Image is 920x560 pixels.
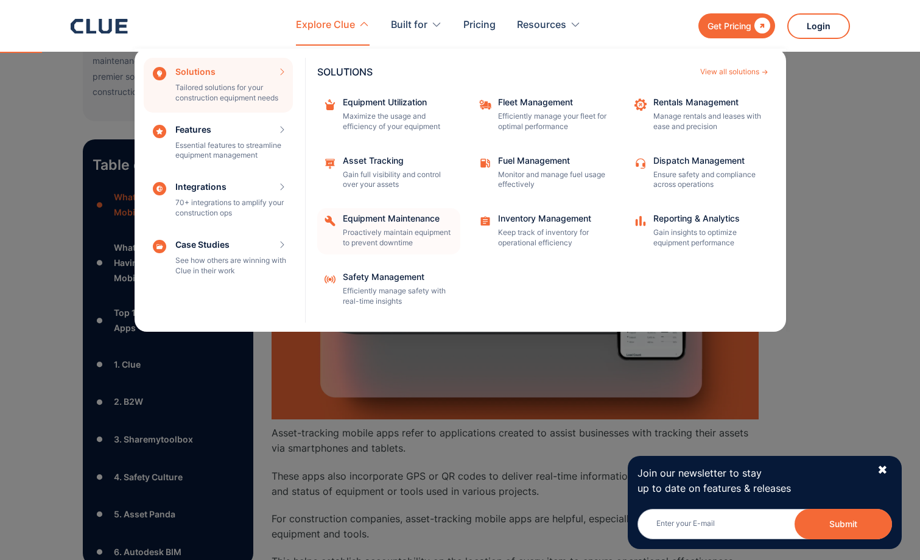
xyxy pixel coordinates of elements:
a: Fleet ManagementEfficiently manage your fleet for optimal performance [472,92,616,138]
div: Explore Clue [296,6,370,44]
a: Safety ManagementEfficiently manage safety with real-time insights [317,267,460,313]
div: ✖ [877,463,888,478]
a: Pricing [463,6,496,44]
div: ● [93,430,107,449]
div: ● [93,393,107,411]
div: Built for [391,6,442,44]
a: ●2. B2W [93,393,244,411]
img: Customer support icon [634,156,647,170]
div: 3. Sharemytoolbox [114,432,193,447]
nav: Explore Clue [71,46,850,332]
div: Asset Tracking [343,156,452,165]
p: Keep track of inventory for operational efficiency [498,228,608,248]
div: Rentals Management [653,98,763,107]
div: 4. Safety Culture [114,469,183,485]
img: Repairing icon [323,214,337,228]
p: Gain insights to optimize equipment performance [653,228,763,248]
p: Proactively maintain equipment to prevent downtime [343,228,452,248]
a: ●5. Asset Panda [93,505,244,523]
div: ● [93,467,107,486]
input: Enter your E-mail [637,509,892,539]
div: Dispatch Management [653,156,763,165]
p: Monitor and manage fuel usage effectively [498,170,608,191]
a: ●1. Clue [93,355,244,374]
a: Rentals ManagementManage rentals and leases with ease and precision [628,92,771,138]
img: repairing box icon [323,98,337,111]
a: Dispatch ManagementEnsure safety and compliance across operations [628,150,771,197]
div: 1. Clue [114,357,141,372]
div: 2. B2W [114,394,143,409]
div: Safety Management [343,273,452,281]
a: View all solutions [700,68,768,75]
div: View all solutions [700,68,759,75]
div: 5. Asset Panda [114,506,175,522]
a: Login [787,13,850,39]
div: Get Pricing [708,18,751,33]
p: Gain full visibility and control over your assets [343,170,452,191]
img: analytics icon [634,214,647,228]
a: Fuel ManagementMonitor and manage fuel usage effectively [472,150,616,197]
img: Task checklist icon [479,214,492,228]
p: Manage rentals and leases with ease and precision [653,111,763,132]
img: fleet repair icon [479,98,492,111]
a: Get Pricing [698,13,775,38]
p: Ensure safety and compliance across operations [653,170,763,191]
a: ●3. Sharemytoolbox [93,430,244,449]
img: Maintenance management icon [323,156,337,170]
div: Resources [517,6,566,44]
div: SOLUTIONS [317,67,694,77]
div: Reporting & Analytics [653,214,763,223]
div: ● [93,505,107,523]
p: Asset-tracking mobile apps refer to applications created to assist businesses with tracking their... [272,425,759,456]
div: Equipment Maintenance [343,214,452,223]
p: For construction companies, asset-tracking mobile apps are helpful, especially when tracking expe... [272,511,759,542]
div: Inventory Management [498,214,608,223]
p: Maximize the usage and efficiency of your equipment [343,111,452,132]
img: internet signal icon [323,273,337,286]
p: Efficiently manage safety with real-time insights [343,286,452,307]
p: Join our newsletter to stay up to date on features & releases [637,466,866,496]
a: Inventory ManagementKeep track of inventory for operational efficiency [472,208,616,254]
div: Fuel Management [498,156,608,165]
img: fleet fuel icon [479,156,492,170]
button: Submit [795,509,892,539]
img: repair icon image [634,98,647,111]
a: Reporting & AnalyticsGain insights to optimize equipment performance [628,208,771,254]
div: Equipment Utilization [343,98,452,107]
div: ● [93,355,107,374]
div: 6. Autodesk BIM [114,544,181,559]
div: Built for [391,6,427,44]
p: Efficiently manage your fleet for optimal performance [498,111,608,132]
p: These apps also incorporate GPS or QR codes to deliver real-time information on the position, uti... [272,469,759,499]
a: Asset TrackingGain full visibility and control over your assets [317,150,460,197]
div: Resources [517,6,581,44]
a: Equipment MaintenanceProactively maintain equipment to prevent downtime [317,208,460,254]
div:  [751,18,770,33]
div: Explore Clue [296,6,355,44]
a: ●4. Safety Culture [93,467,244,486]
a: Equipment UtilizationMaximize the usage and efficiency of your equipment [317,92,460,138]
div: Fleet Management [498,98,608,107]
